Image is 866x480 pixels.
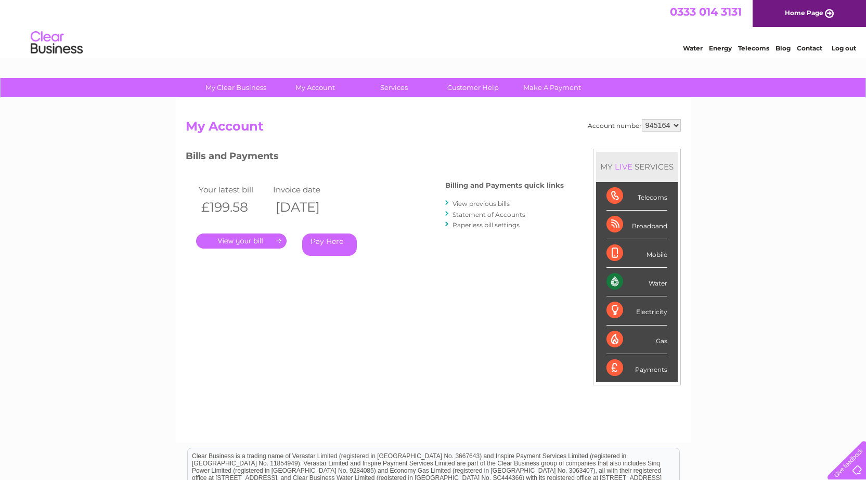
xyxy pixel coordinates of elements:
a: Statement of Accounts [453,211,525,218]
div: Payments [606,354,667,382]
a: View previous bills [453,200,510,207]
th: [DATE] [270,197,345,218]
a: Water [683,44,703,52]
a: 0333 014 3131 [670,5,742,18]
a: My Clear Business [193,78,279,97]
div: Clear Business is a trading name of Verastar Limited (registered in [GEOGRAPHIC_DATA] No. 3667643... [188,6,679,50]
div: Broadband [606,211,667,239]
div: LIVE [613,162,635,172]
a: Make A Payment [509,78,595,97]
a: Energy [709,44,732,52]
a: Customer Help [430,78,516,97]
a: My Account [272,78,358,97]
td: Invoice date [270,183,345,197]
h2: My Account [186,119,681,139]
div: Mobile [606,239,667,268]
div: Telecoms [606,182,667,211]
div: MY SERVICES [596,152,678,181]
div: Gas [606,326,667,354]
h3: Bills and Payments [186,149,564,167]
td: Your latest bill [196,183,271,197]
a: . [196,233,287,249]
a: Contact [797,44,822,52]
div: Account number [588,119,681,132]
h4: Billing and Payments quick links [445,181,564,189]
a: Pay Here [302,233,357,256]
a: Paperless bill settings [453,221,520,229]
a: Telecoms [738,44,769,52]
a: Services [351,78,437,97]
a: Log out [832,44,856,52]
a: Blog [775,44,791,52]
th: £199.58 [196,197,271,218]
div: Water [606,268,667,296]
img: logo.png [30,27,83,59]
div: Electricity [606,296,667,325]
